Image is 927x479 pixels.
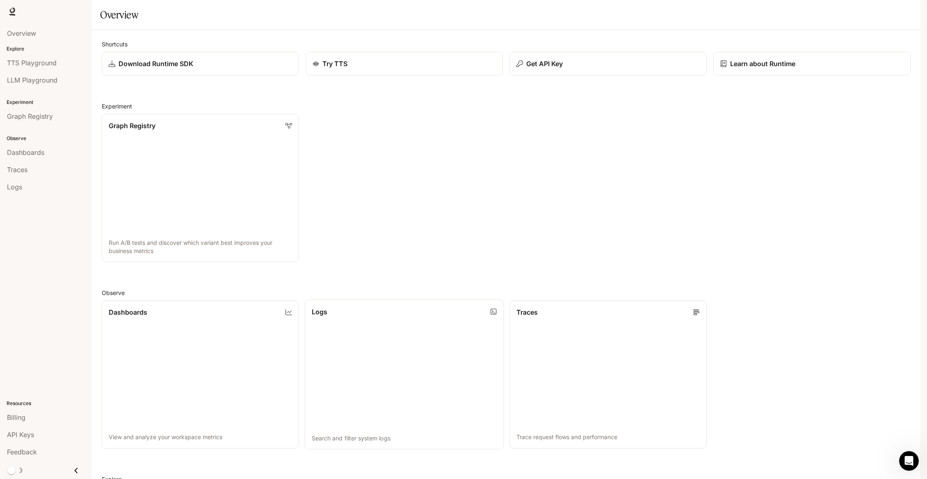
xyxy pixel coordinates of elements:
p: Try TTS [322,59,347,69]
p: Logs [312,306,327,316]
p: Dashboards [109,307,147,317]
p: Trace request flows and performance [516,433,700,441]
p: Get API Key [526,59,563,69]
a: DashboardsView and analyze your workspace metrics [102,300,299,449]
button: Get API Key [509,52,707,76]
a: Learn about Runtime [713,52,911,76]
p: Search and filter system logs [312,434,497,442]
p: Run A/B tests and discover which variant best improves your business metrics [109,239,292,255]
a: Try TTS [306,52,503,76]
a: LogsSearch and filter system logs [305,299,504,449]
a: Graph RegistryRun A/B tests and discover which variant best improves your business metrics [102,114,299,262]
a: TracesTrace request flows and performance [509,300,707,449]
h2: Experiment [102,102,911,111]
p: Traces [516,307,538,317]
p: Download Runtime SDK [119,59,193,69]
h2: Observe [102,288,911,297]
p: View and analyze your workspace metrics [109,433,292,441]
a: Download Runtime SDK [102,52,299,76]
p: Graph Registry [109,121,155,131]
iframe: Intercom live chat [899,451,919,471]
h1: Overview [100,7,138,23]
h2: Shortcuts [102,40,911,48]
p: Learn about Runtime [730,59,795,69]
